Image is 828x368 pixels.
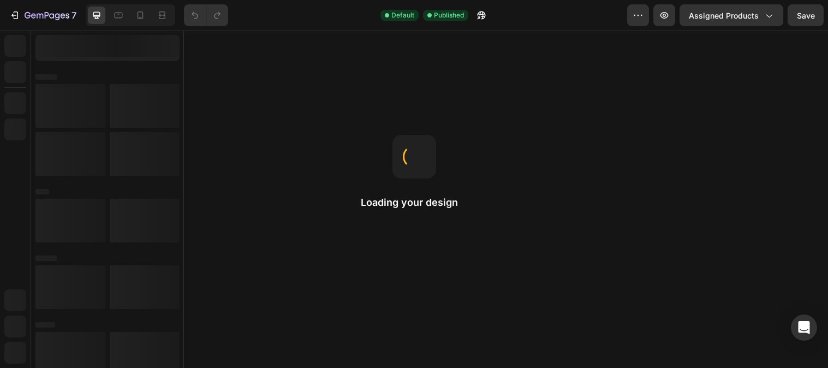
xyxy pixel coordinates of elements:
[391,10,414,20] span: Default
[689,10,759,21] span: Assigned Products
[361,196,468,209] h2: Loading your design
[72,9,76,22] p: 7
[788,4,824,26] button: Save
[680,4,783,26] button: Assigned Products
[184,4,228,26] div: Undo/Redo
[434,10,464,20] span: Published
[797,11,815,20] span: Save
[791,314,817,341] div: Open Intercom Messenger
[4,4,81,26] button: 7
